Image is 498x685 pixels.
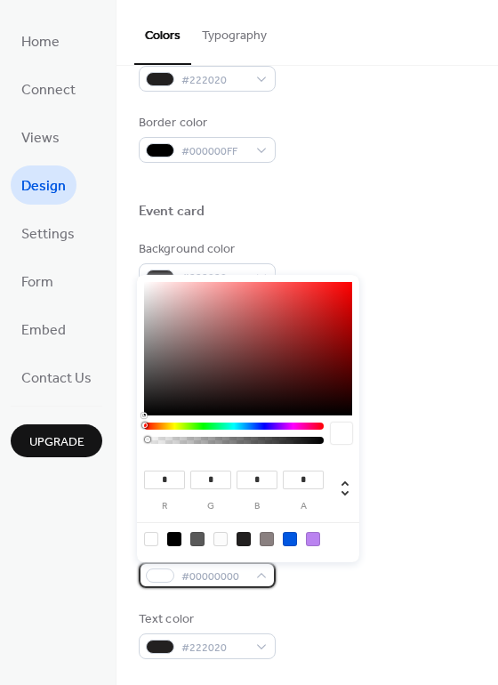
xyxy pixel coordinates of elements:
div: rgb(138, 128, 128) [260,532,274,546]
div: rgb(0, 87, 225) [283,532,297,546]
div: rgb(89, 89, 89) [190,532,205,546]
label: g [190,502,231,512]
span: Connect [21,77,76,105]
label: b [237,502,277,512]
span: Design [21,173,66,201]
label: a [283,502,324,512]
a: Settings [11,214,85,253]
label: r [144,502,185,512]
a: Embed [11,310,76,349]
div: rgb(252, 252, 252) [213,532,228,546]
div: Border color [139,114,272,133]
a: Home [11,21,70,60]
span: #222020 [181,269,247,287]
span: #00000000 [181,568,247,586]
a: Connect [11,69,86,109]
a: Views [11,117,70,157]
span: #222020 [181,71,247,90]
a: Contact Us [11,358,102,397]
span: Upgrade [29,433,84,452]
span: Home [21,28,60,57]
span: Settings [21,221,75,249]
a: Form [11,262,64,301]
div: Background color [139,240,272,259]
span: Form [21,269,53,297]
div: Event card [139,203,205,222]
span: Contact Us [21,365,92,393]
div: rgb(34, 32, 32) [237,532,251,546]
div: Text color [139,610,272,629]
span: Embed [21,317,66,345]
span: #000000FF [181,142,247,161]
a: Design [11,165,76,205]
span: #222020 [181,639,247,657]
span: Views [21,125,60,153]
div: rgb(0, 0, 0) [167,532,181,546]
button: Upgrade [11,424,102,457]
div: rgb(186, 131, 240) [306,532,320,546]
div: rgba(0, 0, 0, 0) [144,532,158,546]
